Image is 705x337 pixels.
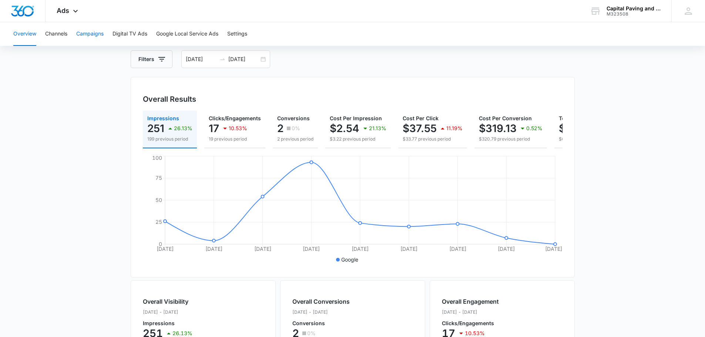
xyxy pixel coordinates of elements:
[143,94,196,105] h3: Overall Results
[330,122,359,134] p: $2.54
[607,6,661,11] div: account name
[143,297,192,306] h2: Overall Visibility
[227,22,247,46] button: Settings
[209,115,261,121] span: Clicks/Engagements
[186,55,216,63] input: Start date
[352,246,369,252] tspan: [DATE]
[559,122,601,134] p: $638.26
[113,22,147,46] button: Digital TV Ads
[526,126,543,131] p: 0.52%
[157,246,174,252] tspan: [DATE]
[277,136,313,142] p: 2 previous period
[254,246,271,252] tspan: [DATE]
[76,22,104,46] button: Campaigns
[57,7,69,14] span: Ads
[143,321,192,326] p: Impressions
[228,55,259,63] input: End date
[156,22,218,46] button: Google Local Service Ads
[403,136,463,142] p: $33.77 previous period
[219,56,225,62] span: swap-right
[152,155,162,161] tspan: 100
[277,115,310,121] span: Conversions
[446,126,463,131] p: 11.19%
[205,246,222,252] tspan: [DATE]
[303,246,320,252] tspan: [DATE]
[479,136,543,142] p: $320.79 previous period
[442,321,499,326] p: Clicks/Engagements
[174,126,192,131] p: 26.13%
[442,297,499,306] h2: Overall Engagement
[277,122,283,134] p: 2
[403,115,439,121] span: Cost Per Click
[155,197,162,203] tspan: 50
[143,309,192,316] p: [DATE] - [DATE]
[369,126,386,131] p: 21.13%
[307,331,316,336] p: 0%
[442,309,499,316] p: [DATE] - [DATE]
[400,246,417,252] tspan: [DATE]
[209,136,261,142] p: 19 previous period
[229,126,247,131] p: 10.53%
[292,126,300,131] p: 0%
[479,122,517,134] p: $319.13
[131,50,172,68] button: Filters
[341,256,358,263] p: Google
[545,246,562,252] tspan: [DATE]
[607,11,661,17] div: account id
[479,115,532,121] span: Cost Per Conversion
[159,241,162,247] tspan: 0
[147,136,192,142] p: 199 previous period
[292,297,350,306] h2: Overall Conversions
[403,122,437,134] p: $37.55
[330,136,386,142] p: $3.22 previous period
[292,309,350,316] p: [DATE] - [DATE]
[330,115,382,121] span: Cost Per Impression
[13,22,36,46] button: Overview
[498,246,515,252] tspan: [DATE]
[209,122,219,134] p: 17
[155,175,162,181] tspan: 75
[147,122,164,134] p: 251
[449,246,466,252] tspan: [DATE]
[155,219,162,225] tspan: 25
[147,115,179,121] span: Impressions
[45,22,67,46] button: Channels
[219,56,225,62] span: to
[465,331,485,336] p: 10.53%
[292,321,350,326] p: Conversions
[172,331,192,336] p: 26.13%
[559,115,589,121] span: Total Spend
[559,136,627,142] p: $641.57 previous period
